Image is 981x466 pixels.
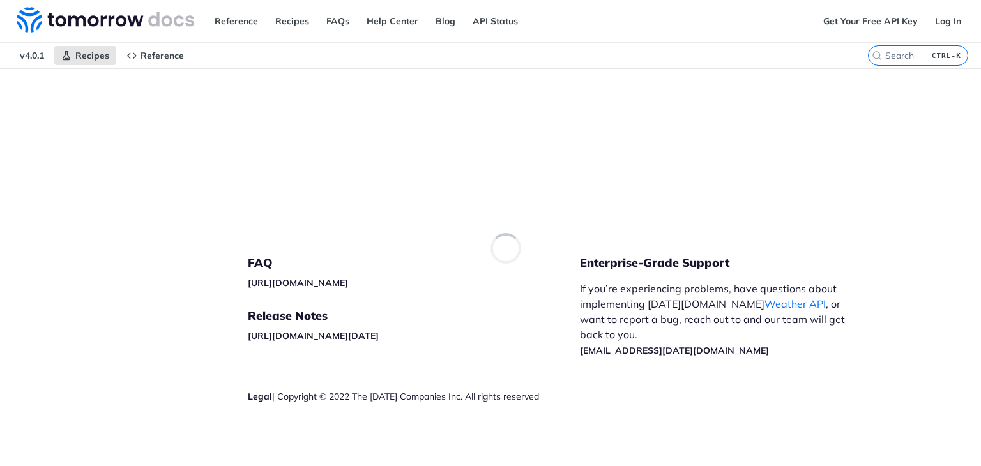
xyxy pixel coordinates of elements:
[54,46,116,65] a: Recipes
[319,11,356,31] a: FAQs
[580,345,769,356] a: [EMAIL_ADDRESS][DATE][DOMAIN_NAME]
[268,11,316,31] a: Recipes
[208,11,265,31] a: Reference
[248,390,580,403] div: | Copyright © 2022 The [DATE] Companies Inc. All rights reserved
[929,49,964,62] kbd: CTRL-K
[466,11,525,31] a: API Status
[764,297,826,310] a: Weather API
[248,391,272,402] a: Legal
[580,281,858,357] p: If you’re experiencing problems, have questions about implementing [DATE][DOMAIN_NAME] , or want ...
[928,11,968,31] a: Log In
[429,11,462,31] a: Blog
[13,46,51,65] span: v4.0.1
[360,11,425,31] a: Help Center
[17,7,194,33] img: Tomorrow.io Weather API Docs
[119,46,191,65] a: Reference
[75,50,109,61] span: Recipes
[141,50,184,61] span: Reference
[248,308,580,324] h5: Release Notes
[816,11,925,31] a: Get Your Free API Key
[580,255,879,271] h5: Enterprise-Grade Support
[872,50,882,61] svg: Search
[248,255,580,271] h5: FAQ
[248,330,379,342] a: [URL][DOMAIN_NAME][DATE]
[248,277,348,289] a: [URL][DOMAIN_NAME]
